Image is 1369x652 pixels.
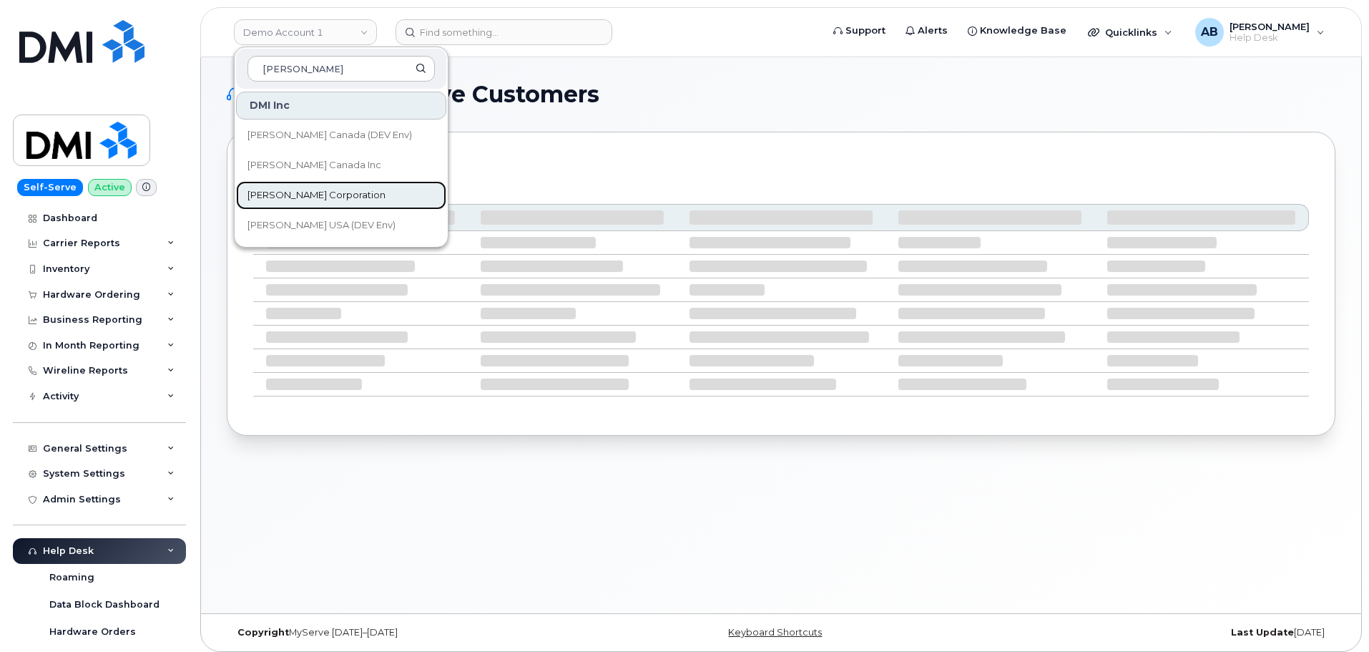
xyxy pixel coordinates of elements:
[247,128,412,142] span: [PERSON_NAME] Canada (DEV Env)
[1231,627,1294,638] strong: Last Update
[236,211,446,240] a: [PERSON_NAME] USA (DEV Env)
[966,627,1335,638] div: [DATE]
[227,627,597,638] div: MyServe [DATE]–[DATE]
[236,92,446,120] div: DMI Inc
[236,121,446,150] a: [PERSON_NAME] Canada (DEV Env)
[247,158,381,172] span: [PERSON_NAME] Canada Inc
[236,181,446,210] a: [PERSON_NAME] Corporation
[247,56,435,82] input: Search
[247,188,386,203] span: [PERSON_NAME] Corporation
[236,151,446,180] a: [PERSON_NAME] Canada Inc
[728,627,822,638] a: Keyboard Shortcuts
[247,218,396,233] span: [PERSON_NAME] USA (DEV Env)
[237,627,289,638] strong: Copyright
